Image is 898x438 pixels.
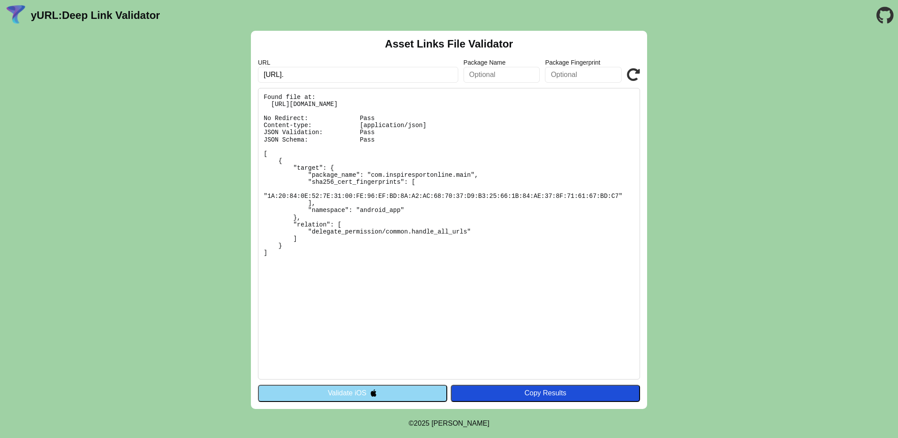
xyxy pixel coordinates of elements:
[258,88,640,380] pre: Found file at: [URL][DOMAIN_NAME] No Redirect: Pass Content-type: [application/json] JSON Validat...
[545,67,622,83] input: Optional
[258,67,458,83] input: Required
[370,389,377,397] img: appleIcon.svg
[4,4,27,27] img: yURL Logo
[414,420,430,427] span: 2025
[385,38,513,50] h2: Asset Links File Validator
[464,67,540,83] input: Optional
[455,389,636,397] div: Copy Results
[545,59,622,66] label: Package Fingerprint
[31,9,160,22] a: yURL:Deep Link Validator
[409,409,489,438] footer: ©
[258,385,447,401] button: Validate iOS
[431,420,489,427] a: Michael Ibragimchayev's Personal Site
[258,59,458,66] label: URL
[451,385,640,401] button: Copy Results
[464,59,540,66] label: Package Name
